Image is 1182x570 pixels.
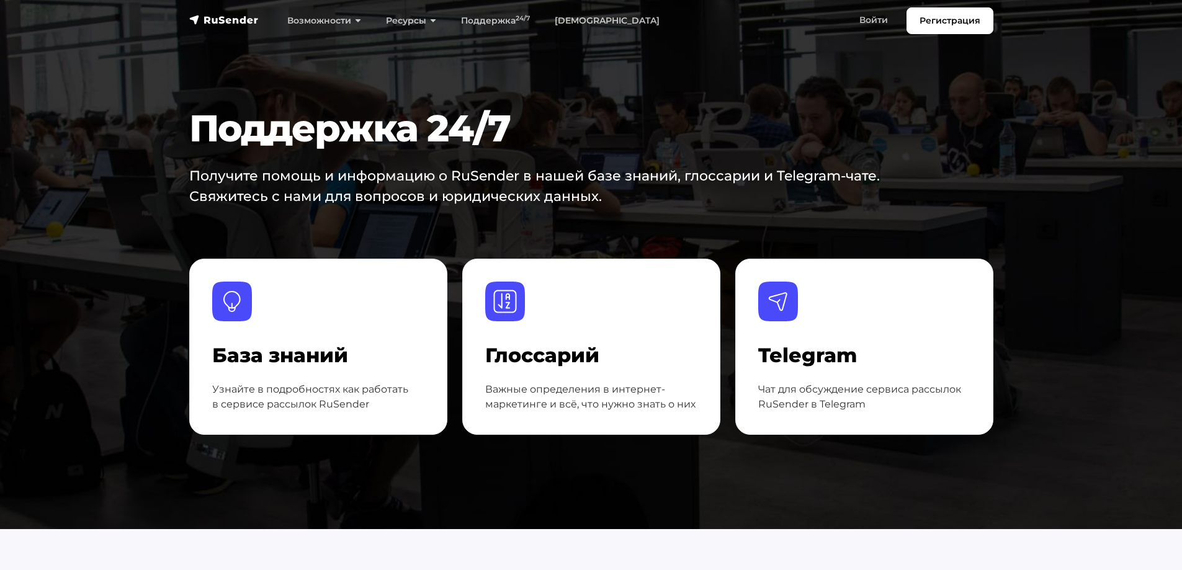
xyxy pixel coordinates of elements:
a: База знаний База знаний Узнайте в подробностях как работать в сервисе рассылок RuSender [189,259,447,435]
a: Войти [847,7,900,33]
h4: База знаний [212,344,424,367]
a: Глоссарий Глоссарий Важные определения в интернет-маркетинге и всё, что нужно знать о них [462,259,720,435]
p: Важные определения в интернет-маркетинге и всё, что нужно знать о них [485,382,697,412]
a: Telegram Telegram Чат для обсуждение сервиса рассылок RuSender в Telegram [735,259,993,435]
a: Поддержка24/7 [449,8,542,33]
h4: Глоссарий [485,344,697,367]
img: RuSender [189,14,259,26]
img: База знаний [212,282,252,321]
img: Telegram [758,282,798,321]
h1: Поддержка 24/7 [189,106,925,151]
p: Узнайте в подробностях как работать в сервисе рассылок RuSender [212,382,424,412]
sup: 24/7 [516,14,530,22]
a: [DEMOGRAPHIC_DATA] [542,8,672,33]
p: Чат для обсуждение сервиса рассылок RuSender в Telegram [758,382,970,412]
a: Ресурсы [374,8,449,33]
a: Регистрация [907,7,993,34]
p: Получите помощь и информацию о RuSender в нашей базе знаний, глоссарии и Telegram-чате. Свяжитесь... [189,166,893,207]
h4: Telegram [758,344,970,367]
a: Возможности [275,8,374,33]
img: Глоссарий [485,282,525,321]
